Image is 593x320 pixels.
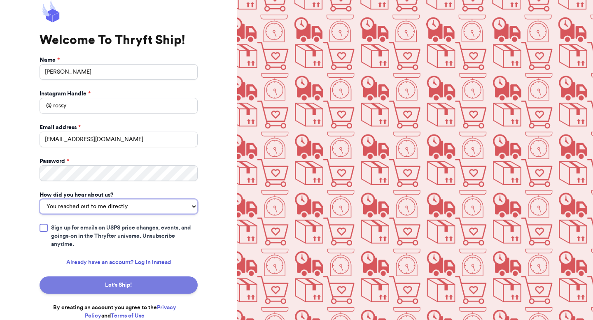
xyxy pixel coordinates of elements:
label: How did you hear about us? [40,191,113,199]
button: Let's Ship! [40,276,198,294]
a: Already have an account? Log in instead [66,258,171,267]
h1: Welcome To Thryft Ship! [40,33,198,48]
div: @ [40,98,51,114]
a: Terms of Use [111,313,145,319]
label: Name [40,56,60,64]
span: Sign up for emails on USPS price changes, events, and goings-on in the Thryfter universe. Unsubsc... [51,224,198,248]
label: Password [40,157,69,165]
label: Instagram Handle [40,90,91,98]
p: By creating an account you agree to the and [40,304,190,320]
label: Email address [40,123,81,132]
